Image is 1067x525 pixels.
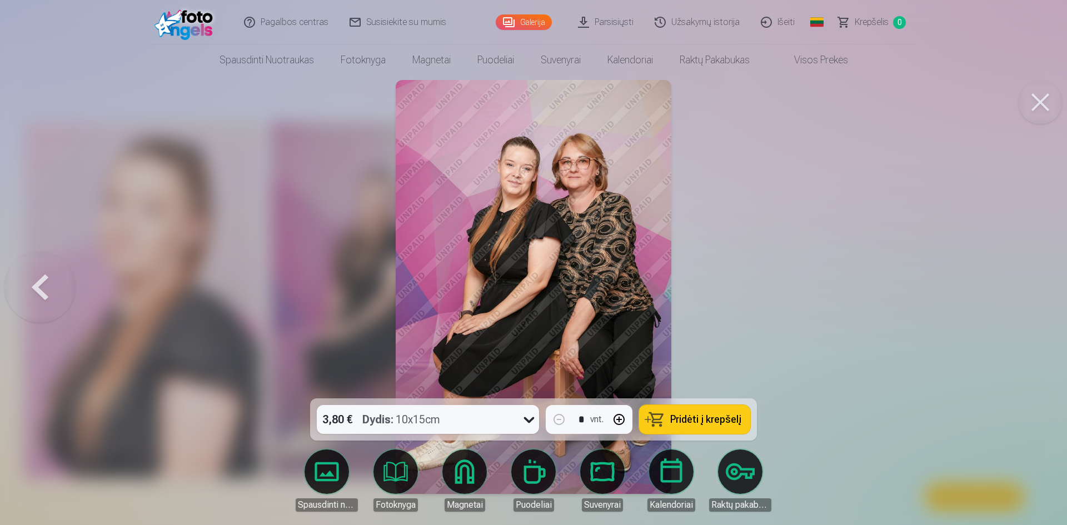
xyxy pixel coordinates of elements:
[855,16,889,29] span: Krepšelis
[317,405,358,434] div: 3,80 €
[590,413,604,426] div: vnt.
[327,44,399,76] a: Fotoknyga
[670,414,741,424] span: Pridėti į krepšelį
[594,44,666,76] a: Kalendoriai
[206,44,327,76] a: Spausdinti nuotraukas
[763,44,861,76] a: Visos prekės
[639,405,750,434] button: Pridėti į krepšelį
[527,44,594,76] a: Suvenyrai
[154,4,218,40] img: /fa2
[399,44,464,76] a: Magnetai
[496,14,552,30] a: Galerija
[893,16,906,29] span: 0
[362,405,440,434] div: 10x15cm
[666,44,763,76] a: Raktų pakabukas
[464,44,527,76] a: Puodeliai
[362,412,393,427] strong: Dydis :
